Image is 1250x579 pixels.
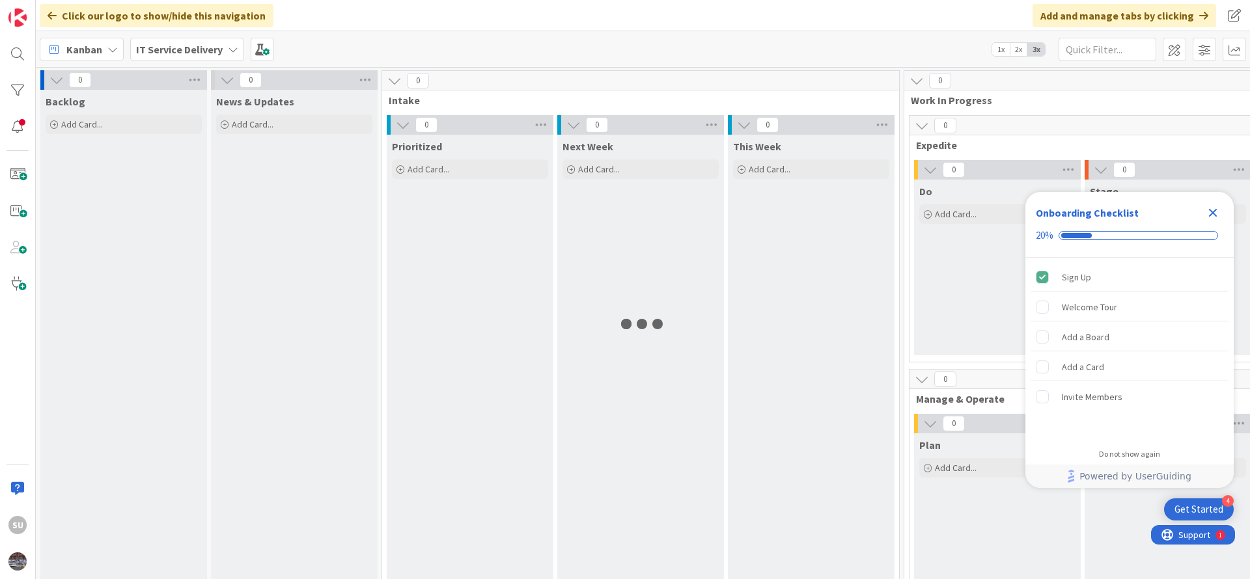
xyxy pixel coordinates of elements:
[1059,38,1156,61] input: Quick Filter...
[69,72,91,88] span: 0
[136,43,223,56] b: IT Service Delivery
[1113,162,1135,178] span: 0
[578,163,620,175] span: Add Card...
[934,118,956,133] span: 0
[216,95,294,108] span: News & Updates
[1062,359,1104,375] div: Add a Card
[1031,323,1229,351] div: Add a Board is incomplete.
[46,95,85,108] span: Backlog
[1033,4,1216,27] div: Add and manage tabs by clicking
[929,73,951,88] span: 0
[8,8,27,27] img: Visit kanbanzone.com
[562,140,613,153] span: Next Week
[1079,468,1191,484] span: Powered by UserGuiding
[919,185,932,198] span: Do
[1099,449,1160,459] div: Do not show again
[240,72,262,88] span: 0
[1222,495,1234,507] div: 4
[586,117,608,133] span: 0
[934,371,956,387] span: 0
[392,140,442,153] span: Prioritized
[66,42,102,57] span: Kanban
[61,118,103,130] span: Add Card...
[1031,353,1229,381] div: Add a Card is incomplete.
[1036,230,1223,241] div: Checklist progress: 20%
[1164,498,1234,520] div: Open Get Started checklist, remaining modules: 4
[8,516,27,534] div: SU
[389,94,883,107] span: Intake
[27,2,59,18] span: Support
[733,140,781,153] span: This Week
[407,73,429,88] span: 0
[415,117,437,133] span: 0
[1031,293,1229,321] div: Welcome Tour is incomplete.
[1174,503,1223,516] div: Get Started
[1025,258,1234,440] div: Checklist items
[1032,465,1227,488] a: Powered by UserGuiding
[943,162,965,178] span: 0
[1062,299,1117,315] div: Welcome Tour
[1036,205,1139,221] div: Onboarding Checklist
[935,462,977,474] span: Add Card...
[232,118,273,130] span: Add Card...
[1031,263,1229,291] div: Sign Up is complete.
[408,163,449,175] span: Add Card...
[1031,383,1229,411] div: Invite Members is incomplete.
[749,163,790,175] span: Add Card...
[1027,43,1045,56] span: 3x
[1025,192,1234,488] div: Checklist Container
[919,438,941,451] span: Plan
[757,117,779,133] span: 0
[1062,329,1109,345] div: Add a Board
[943,416,965,431] span: 0
[1202,202,1223,223] div: Close Checklist
[1025,465,1234,488] div: Footer
[40,4,273,27] div: Click our logo to show/hide this navigation
[1090,185,1118,198] span: Stage
[68,5,71,16] div: 1
[8,552,27,571] img: avatar
[1062,269,1091,285] div: Sign Up
[935,208,977,220] span: Add Card...
[992,43,1010,56] span: 1x
[1036,230,1053,241] div: 20%
[1062,389,1122,405] div: Invite Members
[1010,43,1027,56] span: 2x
